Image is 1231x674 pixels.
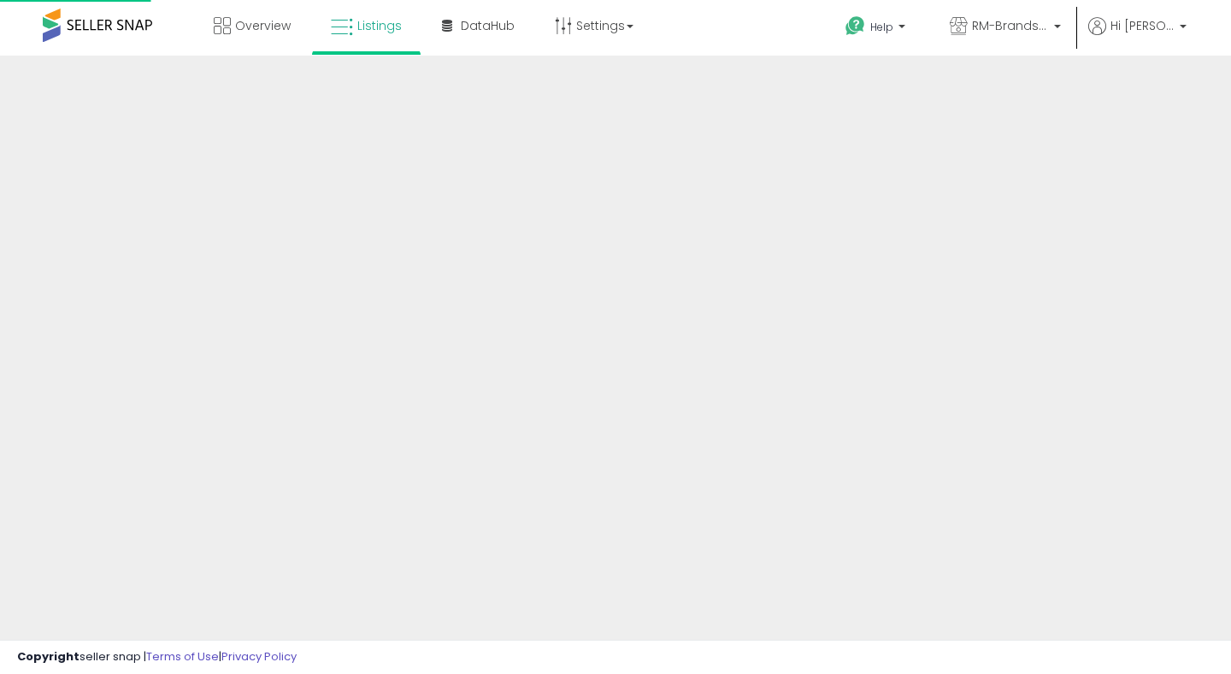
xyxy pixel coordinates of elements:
[832,3,922,56] a: Help
[357,17,402,34] span: Listings
[845,15,866,37] i: Get Help
[17,649,297,665] div: seller snap | |
[221,648,297,665] a: Privacy Policy
[870,20,893,34] span: Help
[972,17,1049,34] span: RM-Brands (DE)
[235,17,291,34] span: Overview
[17,648,80,665] strong: Copyright
[1088,17,1187,56] a: Hi [PERSON_NAME]
[146,648,219,665] a: Terms of Use
[461,17,515,34] span: DataHub
[1110,17,1175,34] span: Hi [PERSON_NAME]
